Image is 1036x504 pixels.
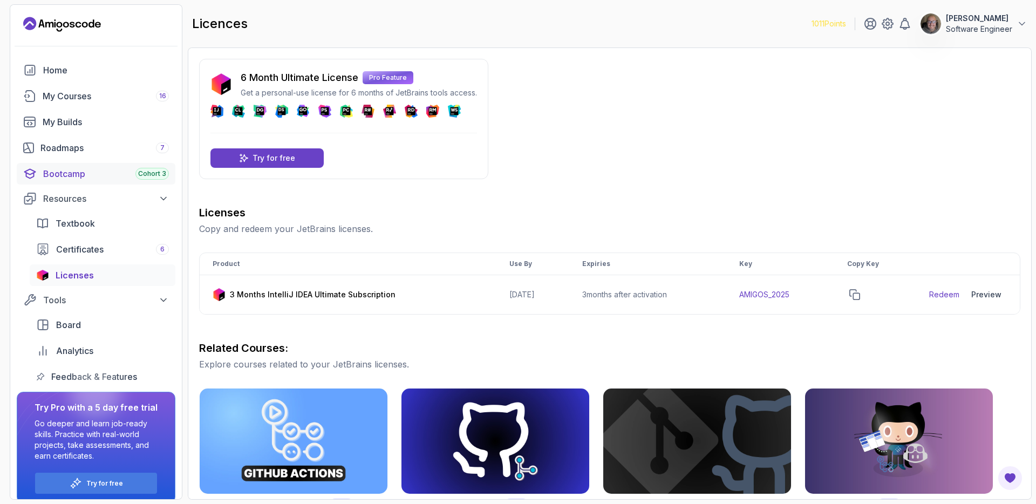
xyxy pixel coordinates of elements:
[200,389,387,494] img: CI/CD with GitHub Actions card
[199,340,1020,356] h3: Related Courses:
[43,192,169,205] div: Resources
[17,137,175,159] a: roadmaps
[726,253,834,275] th: Key
[17,111,175,133] a: builds
[847,287,862,302] button: copy-button
[43,64,169,77] div: Home
[603,389,791,494] img: Git & GitHub Fundamentals card
[966,284,1007,305] button: Preview
[199,222,1020,235] p: Copy and redeem your JetBrains licenses.
[401,389,589,494] img: Git for Professionals card
[210,148,324,168] a: Try for free
[230,289,396,300] p: 3 Months IntelliJ IDEA Ultimate Subscription
[160,245,165,254] span: 6
[921,13,941,34] img: user profile image
[159,92,166,100] span: 16
[496,253,569,275] th: Use By
[929,289,959,300] a: Redeem
[210,73,232,95] img: jetbrains icon
[17,85,175,107] a: courses
[30,239,175,260] a: certificates
[834,253,916,275] th: Copy Key
[213,288,226,301] img: jetbrains icon
[35,418,158,461] p: Go deeper and learn job-ready skills. Practice with real-world projects, take assessments, and ea...
[241,87,477,98] p: Get a personal-use license for 6 months of JetBrains tools access.
[971,289,1001,300] div: Preview
[200,253,496,275] th: Product
[199,358,1020,371] p: Explore courses related to your JetBrains licenses.
[23,16,101,33] a: Landing page
[43,167,169,180] div: Bootcamp
[36,270,49,281] img: jetbrains icon
[30,213,175,234] a: textbook
[30,366,175,387] a: feedback
[56,344,93,357] span: Analytics
[920,13,1027,35] button: user profile image[PERSON_NAME]Software Engineer
[35,472,158,494] button: Try for free
[56,269,94,282] span: Licenses
[17,290,175,310] button: Tools
[946,24,1012,35] p: Software Engineer
[241,70,358,85] p: 6 Month Ultimate License
[199,205,1020,220] h3: Licenses
[726,275,834,315] td: AMIGOS_2025
[253,153,295,164] p: Try for free
[569,275,726,315] td: 3 months after activation
[30,264,175,286] a: licenses
[17,59,175,81] a: home
[192,15,248,32] h2: licences
[51,370,137,383] span: Feedback & Features
[43,294,169,307] div: Tools
[56,318,81,331] span: Board
[43,90,169,103] div: My Courses
[569,253,726,275] th: Expiries
[946,13,1012,24] p: [PERSON_NAME]
[43,115,169,128] div: My Builds
[812,18,846,29] p: 1011 Points
[17,163,175,185] a: bootcamp
[56,217,95,230] span: Textbook
[30,314,175,336] a: board
[997,465,1023,491] button: Open Feedback Button
[138,169,166,178] span: Cohort 3
[40,141,169,154] div: Roadmaps
[496,275,569,315] td: [DATE]
[86,479,123,488] a: Try for free
[56,243,104,256] span: Certificates
[30,340,175,362] a: analytics
[17,189,175,208] button: Resources
[363,71,413,84] p: Pro Feature
[805,389,993,494] img: GitHub Toolkit card
[160,144,165,152] span: 7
